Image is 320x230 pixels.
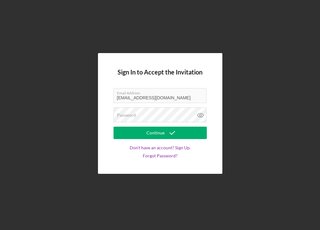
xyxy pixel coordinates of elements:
button: Continue [114,127,207,139]
label: Password [117,113,136,118]
a: Forgot Password? [143,153,178,158]
label: Email Address [117,88,206,95]
a: Don't have an account? Sign Up. [130,145,191,150]
h4: Sign In to Accept the Invitation [118,69,202,76]
div: Continue [146,127,165,139]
